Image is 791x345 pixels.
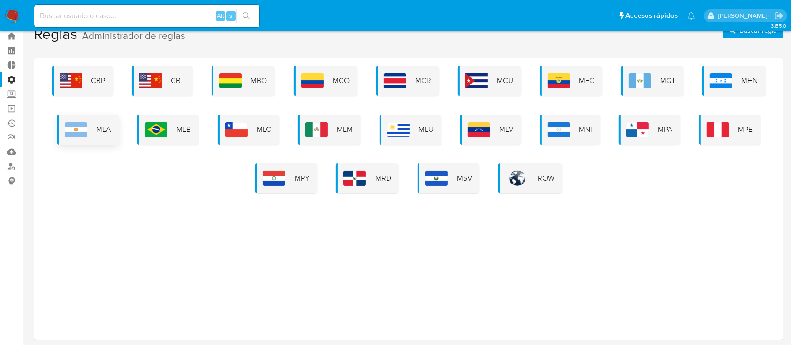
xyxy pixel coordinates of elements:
[229,11,232,20] span: s
[771,22,786,30] span: 3.155.0
[217,11,224,20] span: Alt
[236,9,256,23] button: search-icon
[625,11,678,21] span: Accesos rápidos
[718,11,771,20] p: camila.tresguerres@mercadolibre.com
[774,11,784,21] a: Salir
[687,12,695,20] a: Notificaciones
[34,10,259,22] input: Buscar usuario o caso...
